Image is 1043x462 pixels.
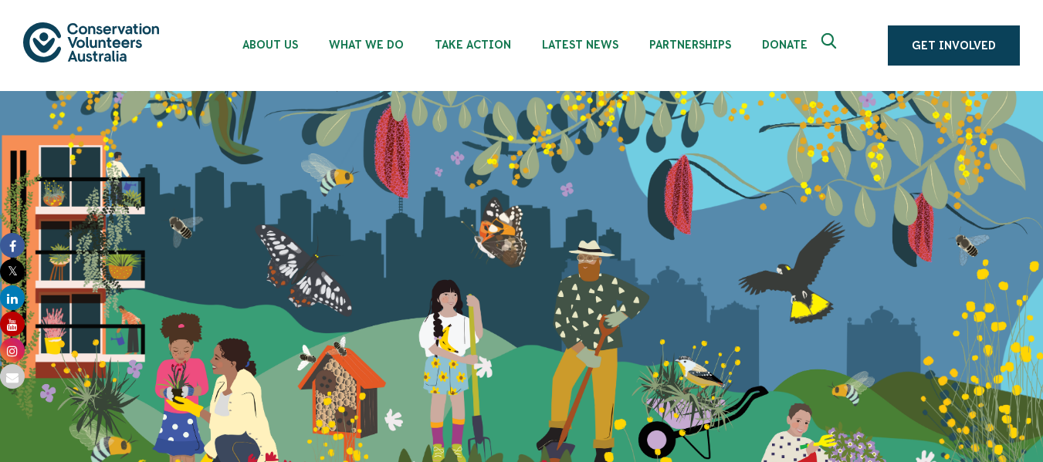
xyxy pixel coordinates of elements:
[812,27,849,64] button: Expand search box Close search box
[888,25,1020,66] a: Get Involved
[762,39,808,51] span: Donate
[242,39,298,51] span: About Us
[649,39,731,51] span: Partnerships
[542,39,618,51] span: Latest News
[821,33,841,58] span: Expand search box
[435,39,511,51] span: Take Action
[23,22,159,62] img: logo.svg
[329,39,404,51] span: What We Do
